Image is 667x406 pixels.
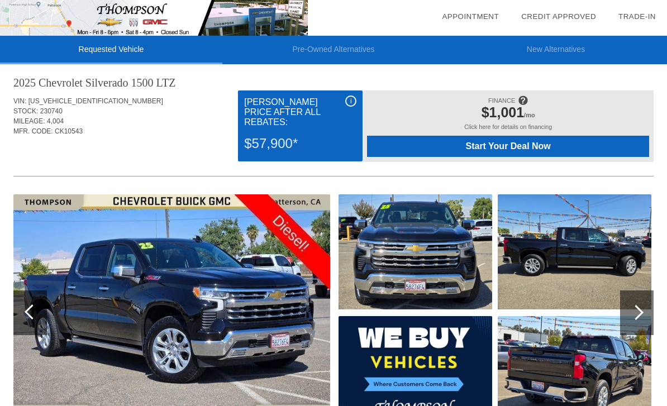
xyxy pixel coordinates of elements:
[442,12,499,21] a: Appointment
[40,107,63,115] span: 230740
[222,36,445,64] li: Pre-Owned Alternatives
[13,75,154,90] div: 2025 Chevrolet Silverado 1500
[28,97,163,105] span: [US_VEHICLE_IDENTIFICATION_NUMBER]
[367,123,649,136] div: Click here for details on financing
[488,97,515,104] span: FINANCE
[618,12,656,21] a: Trade-In
[244,95,356,129] div: [PERSON_NAME] Price after all rebates:
[13,143,654,161] div: Quoted on [DATE] 11:34:07 AM
[373,104,644,123] div: /mo
[339,194,492,309] img: 2.jpg
[244,129,356,158] div: $57,900*
[47,117,64,125] span: 4,004
[382,141,635,151] span: Start Your Deal Now
[498,194,651,309] img: 4.jpg
[482,104,524,120] span: $1,001
[13,127,53,135] span: MFR. CODE:
[521,12,596,21] a: Credit Approved
[55,127,83,135] span: CK10543
[13,117,45,125] span: MILEAGE:
[350,97,352,105] span: i
[13,107,38,115] span: STOCK:
[13,97,26,105] span: VIN:
[445,36,667,64] li: New Alternatives
[156,75,176,90] div: LTZ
